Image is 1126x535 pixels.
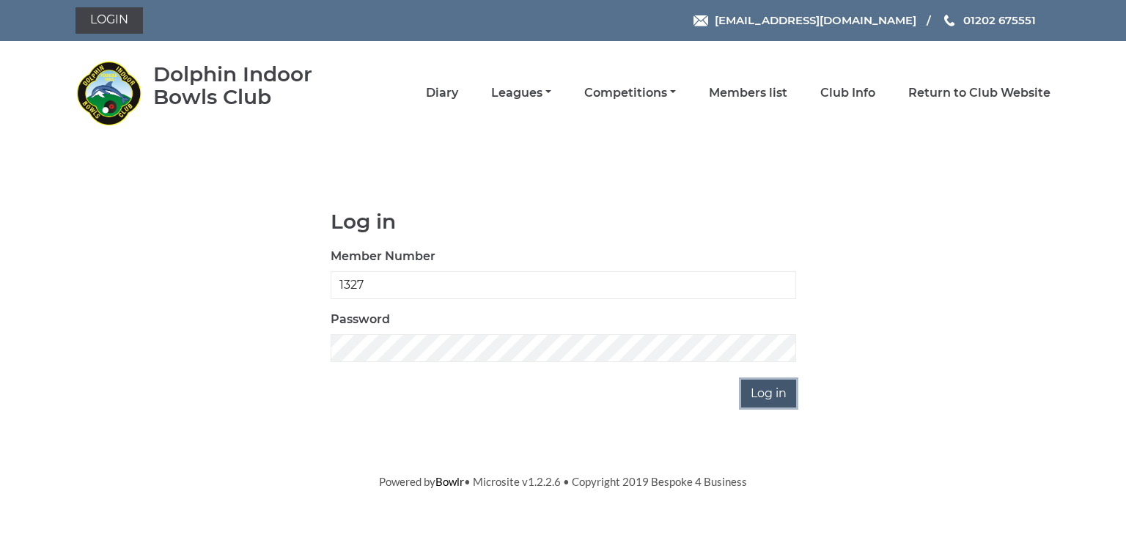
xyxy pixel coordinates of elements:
a: Leagues [491,85,551,101]
a: Login [76,7,143,34]
a: Club Info [820,85,875,101]
label: Member Number [331,248,435,265]
a: Return to Club Website [908,85,1050,101]
a: Competitions [584,85,676,101]
input: Log in [741,380,796,407]
label: Password [331,311,390,328]
h1: Log in [331,210,796,233]
img: Dolphin Indoor Bowls Club [76,60,141,126]
a: Members list [709,85,787,101]
span: Powered by • Microsite v1.2.2.6 • Copyright 2019 Bespoke 4 Business [379,475,747,488]
a: Phone us 01202 675551 [942,12,1036,29]
span: 01202 675551 [963,13,1036,27]
a: Bowlr [435,475,464,488]
div: Dolphin Indoor Bowls Club [153,63,355,108]
span: [EMAIL_ADDRESS][DOMAIN_NAME] [715,13,916,27]
a: Diary [426,85,458,101]
img: Phone us [944,15,954,26]
a: Email [EMAIL_ADDRESS][DOMAIN_NAME] [693,12,916,29]
img: Email [693,15,708,26]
